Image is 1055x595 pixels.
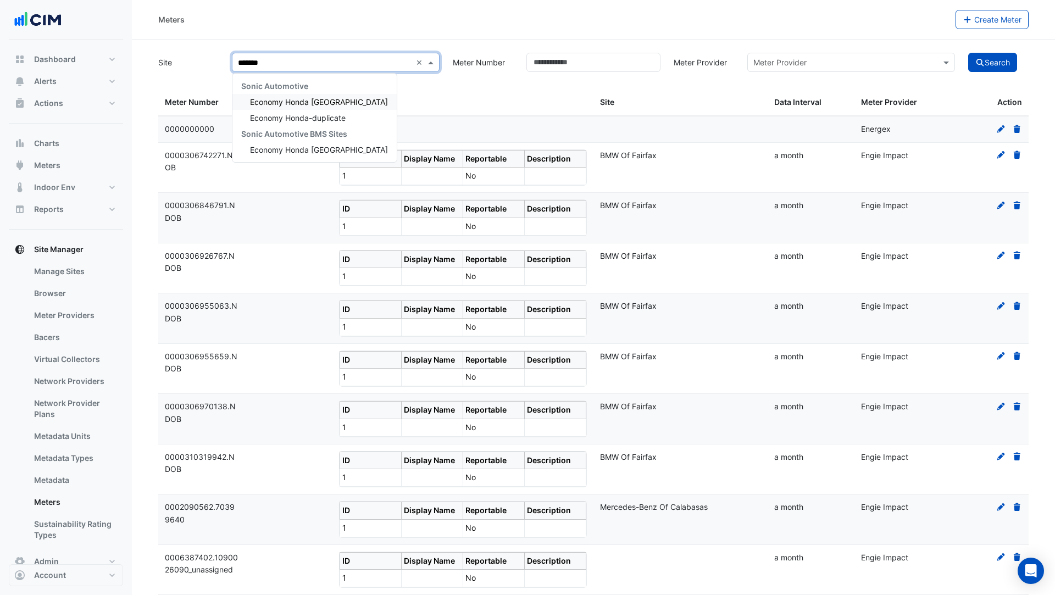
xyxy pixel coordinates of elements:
app-icon: Dashboard [14,54,25,65]
span: Engie Impact [861,452,908,461]
span: Meters [34,160,60,171]
span: Create Meter [974,15,1021,24]
td: No [463,218,524,235]
span: 0000306970138.NDOB [165,402,236,424]
span: Economy Honda [GEOGRAPHIC_DATA] [250,97,388,107]
span: 0000310319942.NDOB [165,452,235,474]
span: 0006387402.1090026090_unassigned [165,553,238,575]
th: Display Name [401,552,463,570]
th: ID [340,552,401,570]
th: Reportable [463,150,524,168]
span: Meter Number [165,97,219,107]
label: Site [158,53,172,72]
span: BMW Of Fairfax [600,201,657,210]
span: 0002090562.70399640 [165,502,235,524]
a: Metadata Types [25,447,123,469]
th: Reportable [463,301,524,319]
span: Data Interval [774,97,821,107]
td: No [463,268,524,286]
a: Meters [25,491,123,513]
a: Sustainability Rating Types [25,513,123,546]
th: Reportable [463,502,524,520]
th: Description [524,201,586,218]
app-icon: Actions [14,98,25,109]
th: ID [340,351,401,369]
span: Meter Provider [861,97,917,107]
span: 1 [342,422,346,432]
button: Reports [9,198,123,220]
th: Display Name [401,452,463,469]
a: Delete [1012,251,1022,260]
a: Delete [1012,452,1022,461]
span: a month [774,452,803,461]
span: 0000306955063.NDOB [165,301,237,323]
app-icon: Admin [14,556,25,567]
span: Clear [416,57,425,68]
span: a month [774,553,803,562]
span: 0000306926767.NDOB [165,251,235,273]
a: Metadata [25,469,123,491]
div: Meters [158,14,185,25]
span: 1 [342,171,346,180]
app-icon: Charts [14,138,25,149]
span: 1 [342,573,346,582]
a: Delete [1012,502,1022,511]
span: a month [774,352,803,361]
th: ID [340,301,401,319]
span: a month [774,301,803,310]
span: a month [774,151,803,160]
div: Open Intercom Messenger [1018,558,1044,584]
span: Actions [34,98,63,109]
th: ID [340,452,401,469]
div: Site Manager [9,260,123,550]
app-icon: Site Manager [14,244,25,255]
td: No [463,469,524,487]
a: Delete [1012,124,1022,134]
span: 1 [342,221,346,231]
th: Reportable [463,201,524,218]
button: Search [968,53,1018,72]
th: Description [524,150,586,168]
button: Alerts [9,70,123,92]
span: Engie Impact [861,301,908,310]
th: Description [524,351,586,369]
th: ID [340,201,401,218]
a: Meter Providers [25,304,123,326]
span: Engie Impact [861,553,908,562]
th: Description [524,502,586,520]
app-icon: Indoor Env [14,182,25,193]
label: Meter Number [453,53,505,72]
th: Reportable [463,351,524,369]
th: Description [524,251,586,268]
div: Options List [232,74,397,162]
span: 1 [342,523,346,532]
span: Action [997,96,1022,109]
span: BMW Of Fairfax [600,352,657,361]
th: Description [524,301,586,319]
th: Reportable [463,251,524,268]
span: Admin [34,556,59,567]
a: Browser [25,282,123,304]
a: Manage Sites [25,260,123,282]
span: Energex [861,124,891,134]
span: a month [774,201,803,210]
button: Admin [9,550,123,572]
span: 0000306742271.NDOB [165,151,238,173]
a: Delete [1012,402,1022,411]
app-icon: Reports [14,204,25,215]
a: Metadata Units [25,425,123,447]
span: 1 [342,472,346,482]
button: Actions [9,92,123,114]
th: Display Name [401,201,463,218]
span: Engie Impact [861,352,908,361]
td: No [463,168,524,185]
span: Engie Impact [861,151,908,160]
span: BMW Of Fairfax [600,151,657,160]
a: Network Provider Plans [25,392,123,425]
span: BMW Of Fairfax [600,251,657,260]
button: Dashboard [9,48,123,70]
span: Alerts [34,76,57,87]
label: Meter Provider [674,53,727,72]
th: Display Name [401,301,463,319]
span: Engie Impact [861,201,908,210]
